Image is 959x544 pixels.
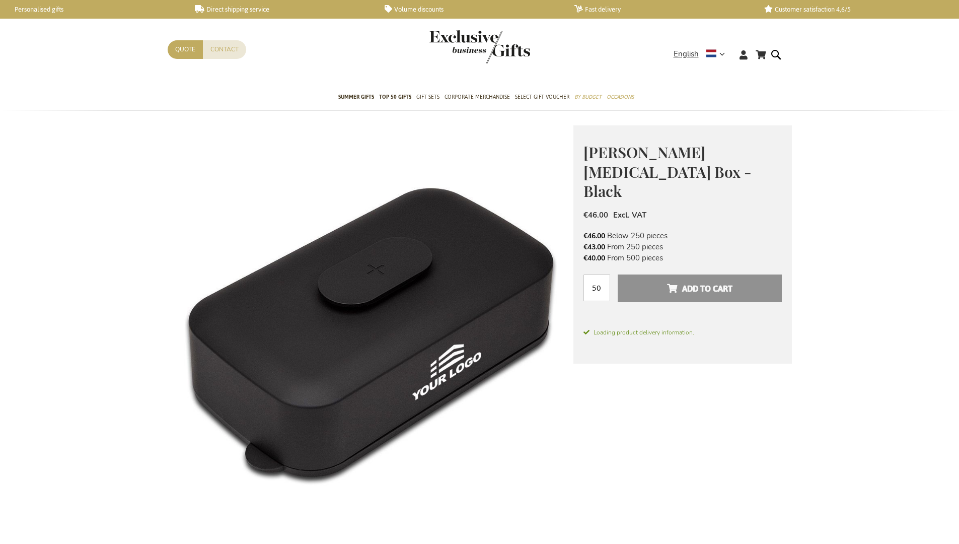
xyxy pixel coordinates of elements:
[203,40,246,59] a: Contact
[195,5,368,14] a: Direct shipping service
[429,30,530,63] img: Exclusive Business gifts logo
[416,85,439,110] a: Gift Sets
[583,231,605,241] span: €46.00
[574,92,602,102] span: By Budget
[416,92,439,102] span: Gift Sets
[583,241,782,252] li: From 250 pieces
[574,85,602,110] a: By Budget
[168,125,573,531] img: Stolp Digital Detox Box - Black
[583,210,608,220] span: €46.00
[445,92,510,102] span: Corporate Merchandise
[429,30,480,63] a: store logo
[5,5,179,14] a: Personalised gifts
[607,85,634,110] a: Occasions
[583,242,605,252] span: €43.00
[574,5,748,14] a: Fast delivery
[613,210,646,220] span: Excl. VAT
[583,253,605,263] span: €40.00
[674,48,699,60] span: English
[515,92,569,102] span: Select Gift Voucher
[583,328,782,337] span: Loading product delivery information.
[607,92,634,102] span: Occasions
[385,5,558,14] a: Volume discounts
[583,275,610,301] input: Qty
[379,85,411,110] a: TOP 50 Gifts
[338,92,374,102] span: Summer Gifts
[445,85,510,110] a: Corporate Merchandise
[583,252,782,263] li: From 500 pieces
[764,5,938,14] a: Customer satisfaction 4,6/5
[379,92,411,102] span: TOP 50 Gifts
[168,40,203,59] a: Quote
[515,85,569,110] a: Select Gift Voucher
[583,230,782,241] li: Below 250 pieces
[338,85,374,110] a: Summer Gifts
[583,142,752,201] span: [PERSON_NAME] [MEDICAL_DATA] Box - Black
